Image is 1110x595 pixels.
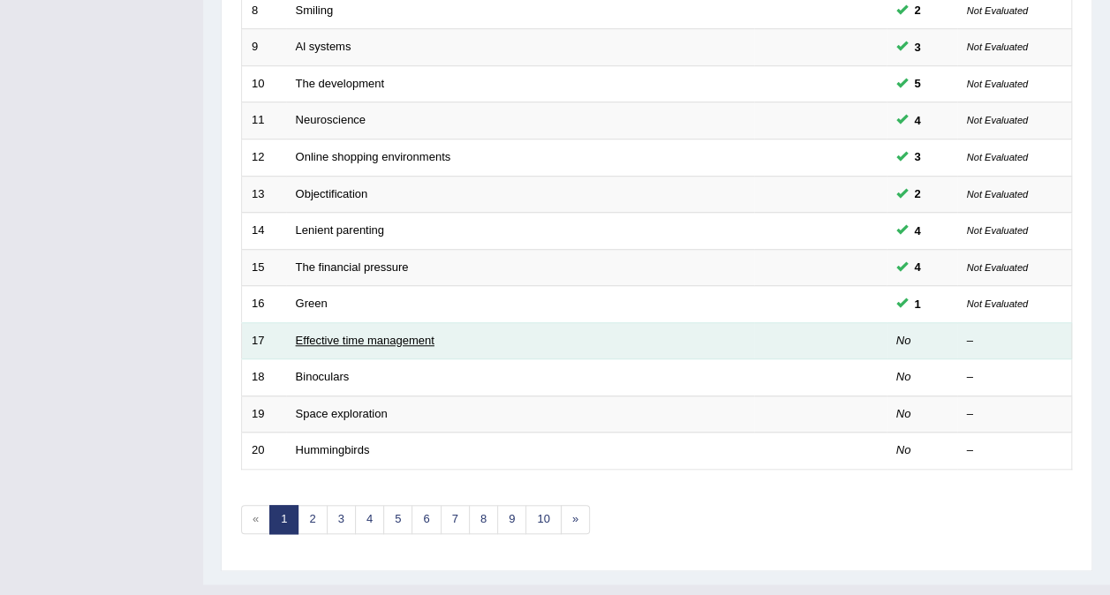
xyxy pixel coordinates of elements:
a: Smiling [296,4,334,17]
a: 6 [412,505,441,534]
td: 9 [242,29,286,66]
a: Objectification [296,187,368,200]
em: No [896,370,911,383]
div: – [967,369,1062,386]
a: Al systems [296,40,351,53]
td: 18 [242,359,286,396]
a: Effective time management [296,334,434,347]
small: Not Evaluated [967,225,1028,236]
td: 17 [242,322,286,359]
a: Neuroscience [296,113,366,126]
a: The financial pressure [296,260,409,274]
div: – [967,406,1062,423]
span: You can still take this question [908,38,928,56]
div: – [967,442,1062,459]
td: 16 [242,286,286,323]
a: 1 [269,505,298,534]
span: You can still take this question [908,258,928,276]
td: 11 [242,102,286,139]
small: Not Evaluated [967,41,1028,52]
em: No [896,443,911,456]
span: You can still take this question [908,295,928,313]
small: Not Evaluated [967,189,1028,200]
a: Lenient parenting [296,223,384,237]
span: You can still take this question [908,222,928,240]
span: You can still take this question [908,1,928,19]
td: 12 [242,139,286,176]
td: 13 [242,176,286,213]
a: 7 [441,505,470,534]
a: 4 [355,505,384,534]
span: « [241,505,270,534]
small: Not Evaluated [967,79,1028,89]
small: Not Evaluated [967,262,1028,273]
a: The development [296,77,384,90]
em: No [896,407,911,420]
em: No [896,334,911,347]
a: Binoculars [296,370,350,383]
a: Hummingbirds [296,443,370,456]
small: Not Evaluated [967,5,1028,16]
td: 15 [242,249,286,286]
span: You can still take this question [908,147,928,166]
span: You can still take this question [908,74,928,93]
td: 14 [242,213,286,250]
span: You can still take this question [908,185,928,203]
td: 19 [242,395,286,433]
span: You can still take this question [908,111,928,130]
a: 10 [525,505,561,534]
a: Green [296,297,328,310]
a: 8 [469,505,498,534]
td: 20 [242,433,286,470]
div: – [967,333,1062,350]
a: Online shopping environments [296,150,451,163]
a: 3 [327,505,356,534]
a: 5 [383,505,412,534]
small: Not Evaluated [967,152,1028,162]
a: 2 [298,505,327,534]
td: 10 [242,65,286,102]
small: Not Evaluated [967,298,1028,309]
a: Space exploration [296,407,388,420]
small: Not Evaluated [967,115,1028,125]
a: 9 [497,505,526,534]
a: » [561,505,590,534]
